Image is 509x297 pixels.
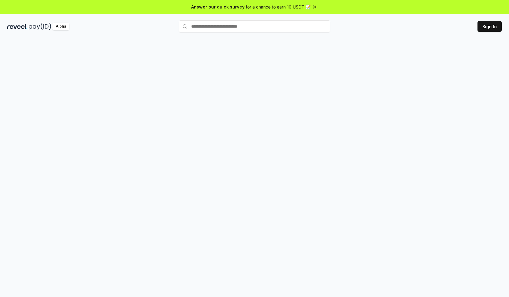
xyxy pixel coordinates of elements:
[52,23,69,30] div: Alpha
[7,23,28,30] img: reveel_dark
[29,23,51,30] img: pay_id
[191,4,245,10] span: Answer our quick survey
[477,21,502,32] button: Sign In
[246,4,311,10] span: for a chance to earn 10 USDT 📝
